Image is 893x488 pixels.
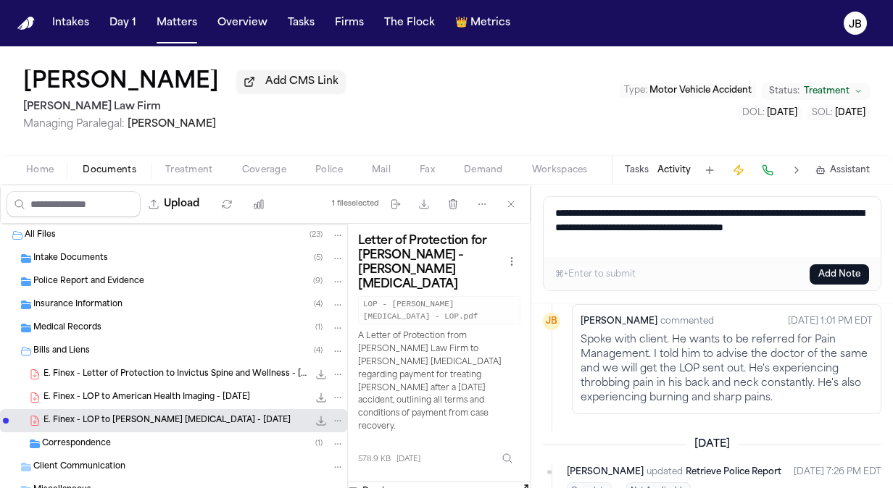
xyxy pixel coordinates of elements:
button: Edit DOL: 2025-07-18 [738,106,802,120]
p: Spoke with client. He wants to be referred for Pain Management. I told him to advise the doctor o... [581,333,873,405]
a: Home [17,17,35,30]
span: Home [26,164,54,176]
span: [DATE] [835,109,865,117]
span: Coverage [242,164,286,176]
span: [DATE] [767,109,797,117]
span: Insurance Information [33,299,122,311]
h1: [PERSON_NAME] [23,70,219,96]
code: LOP - [PERSON_NAME] [MEDICAL_DATA] - LOP.pdf [358,296,520,324]
span: commented [660,314,714,329]
button: Create Immediate Task [728,160,749,180]
span: [PERSON_NAME] [128,119,216,130]
span: [PERSON_NAME] [567,465,644,479]
div: ⌘+Enter to submit [555,269,636,280]
a: Retrieve Police Report [686,465,781,479]
span: [DATE] [396,454,420,465]
button: Tasks [282,10,320,36]
button: Firms [329,10,370,36]
button: Add Note [810,264,869,285]
input: Search files [7,191,141,217]
span: E. Finex - Letter of Protection to Invictus Spine and Wellness - [DATE] [43,369,308,381]
span: ( 1 ) [315,324,323,332]
span: E. Finex - LOP to [PERSON_NAME] [MEDICAL_DATA] - [DATE] [43,415,291,427]
span: ( 4 ) [314,300,323,308]
span: Status: [769,85,799,97]
time: September 15, 2025 at 12:01 PM [788,313,873,330]
button: Upload [141,191,208,217]
span: ( 23 ) [310,231,323,239]
button: crownMetrics [449,10,516,36]
span: Documents [83,164,136,176]
span: Intake Documents [33,253,108,265]
button: Tasks [625,164,649,176]
span: Bills and Liens [33,345,90,358]
button: Assistant [815,164,870,176]
span: Workspaces [532,164,588,176]
div: JB [543,313,560,330]
span: Police [315,164,343,176]
span: All Files [25,230,56,242]
button: Add CMS Link [236,70,346,93]
span: Medical Records [33,322,101,335]
span: [DATE] [686,437,739,452]
span: Managing Paralegal: [23,119,125,130]
button: Activity [657,164,691,176]
span: Retrieve Police Report [686,468,781,476]
button: Make a Call [757,160,778,180]
h3: Letter of Protection for [PERSON_NAME] – [PERSON_NAME] [MEDICAL_DATA] [358,234,503,292]
button: Inspect [494,445,520,471]
button: Matters [151,10,203,36]
button: Intakes [46,10,95,36]
span: Demand [464,164,503,176]
span: Motor Vehicle Accident [649,86,752,95]
button: Overview [212,10,273,36]
span: ( 9 ) [313,277,323,285]
span: Assistant [830,164,870,176]
span: Type : [624,86,647,95]
span: Police Report and Evidence [33,276,144,288]
button: Download E. Finex - LOP to Miller Chiropractic - 8.18.25 [314,413,328,428]
span: SOL : [812,109,833,117]
span: Treatment [804,85,850,97]
span: 578.9 KB [358,454,391,465]
button: Edit SOL: 2025-07-18 [807,106,870,120]
h2: [PERSON_NAME] Law Firm [23,98,346,116]
button: Download E. Finex - Letter of Protection to Invictus Spine and Wellness - 7.22.25 [314,367,328,382]
p: A Letter of Protection from [PERSON_NAME] Law Firm to [PERSON_NAME] [MEDICAL_DATA] regarding paym... [358,330,520,434]
img: Finch Logo [17,17,35,30]
button: Add Task [699,160,720,180]
span: DOL : [742,109,765,117]
button: The Flock [378,10,441,36]
span: Fax [420,164,435,176]
span: ( 1 ) [315,439,323,447]
span: Mail [372,164,391,176]
span: E. Finex - LOP to American Health Imaging - [DATE] [43,392,250,404]
button: Edit Type: Motor Vehicle Accident [620,83,756,98]
span: Client Communication [33,461,125,474]
span: Treatment [165,164,213,176]
button: Change status from Treatment [762,83,870,100]
span: updated [647,465,683,479]
span: ( 4 ) [314,347,323,355]
button: Edit matter name [23,70,219,96]
span: Add CMS Link [265,75,338,89]
button: Download E. Finex - LOP to American Health Imaging - 8.5.25 [314,390,328,405]
button: Day 1 [104,10,142,36]
div: 1 file selected [332,199,379,209]
span: [PERSON_NAME] [581,314,657,329]
span: Correspondence [42,438,111,450]
span: ( 5 ) [314,254,323,262]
